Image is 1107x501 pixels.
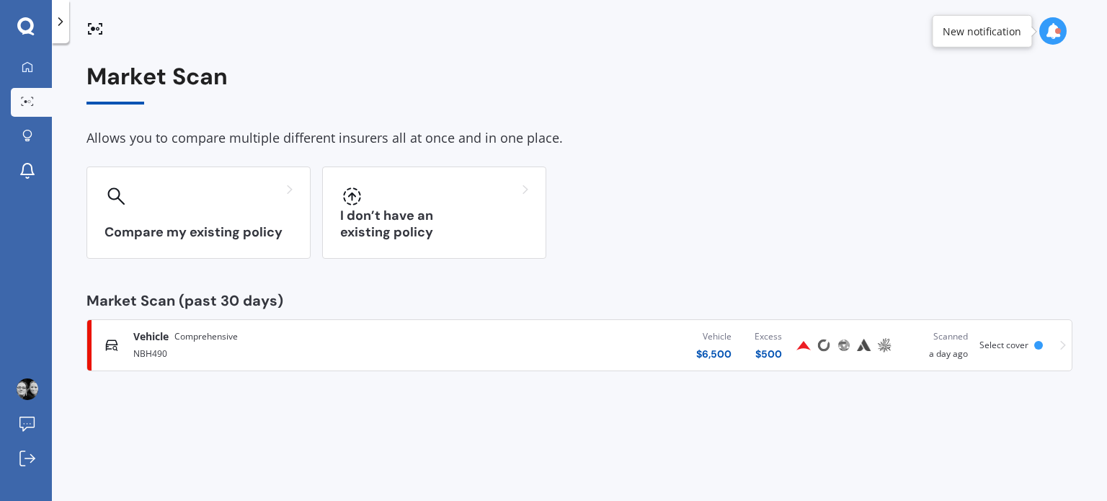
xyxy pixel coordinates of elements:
[133,329,169,344] span: Vehicle
[105,224,293,241] h3: Compare my existing policy
[755,347,782,361] div: $ 500
[906,329,968,361] div: a day ago
[979,339,1028,351] span: Select cover
[943,24,1021,38] div: New notification
[835,337,853,354] img: Protecta
[815,337,832,354] img: Cove
[696,329,732,344] div: Vehicle
[174,329,238,344] span: Comprehensive
[17,378,38,400] img: picture
[340,208,528,241] h3: I don’t have an existing policy
[86,319,1072,371] a: VehicleComprehensiveNBH490Vehicle$6,500Excess$500ProvidentCoveProtectaAutosureAMPScanneda day ago...
[876,337,893,354] img: AMP
[86,63,1072,105] div: Market Scan
[795,337,812,354] img: Provident
[86,293,1072,308] div: Market Scan (past 30 days)
[133,344,449,361] div: NBH490
[906,329,968,344] div: Scanned
[86,128,1072,149] div: Allows you to compare multiple different insurers all at once and in one place.
[696,347,732,361] div: $ 6,500
[755,329,782,344] div: Excess
[855,337,873,354] img: Autosure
